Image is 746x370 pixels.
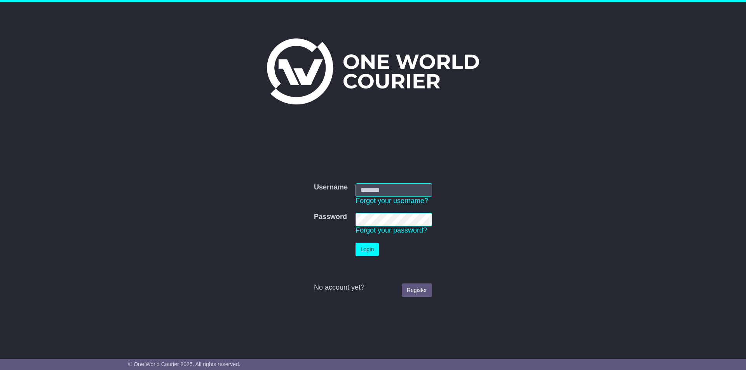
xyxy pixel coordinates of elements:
a: Forgot your username? [356,197,428,205]
div: No account yet? [314,283,432,292]
span: © One World Courier 2025. All rights reserved. [128,361,241,367]
label: Password [314,213,347,221]
a: Forgot your password? [356,226,427,234]
button: Login [356,243,379,256]
label: Username [314,183,348,192]
img: One World [267,38,479,104]
a: Register [402,283,432,297]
